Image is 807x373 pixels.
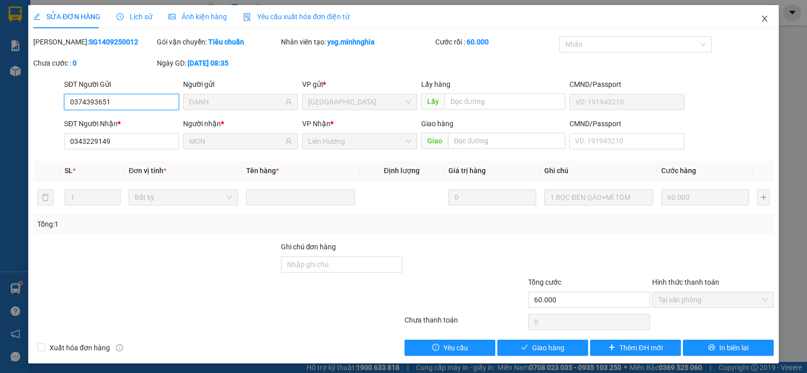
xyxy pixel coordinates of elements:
input: Dọc đường [448,133,566,149]
span: check [521,344,528,352]
span: user [285,98,292,105]
span: Thêm ĐH mới [619,342,662,353]
span: close [761,15,769,23]
div: SĐT Người Nhận [64,118,179,129]
span: Lấy hàng [421,80,450,88]
span: Giao hàng [532,342,564,353]
span: Tên hàng [246,167,279,175]
img: icon [243,13,251,21]
span: SỬA ĐƠN HÀNG [33,13,100,21]
b: [DATE] 08:35 [188,59,228,67]
input: Dọc đường [444,93,566,110]
span: VP Nhận [302,120,330,128]
input: Tên người nhận [189,136,283,147]
b: ysg.minhnghia [327,38,375,46]
input: 0 [448,189,536,205]
div: Người gửi [183,79,298,90]
input: 0 [661,189,749,205]
button: delete [37,189,53,205]
th: Ghi chú [540,161,657,181]
b: 0 [73,59,77,67]
span: picture [168,13,176,20]
div: Chưa thanh toán [403,314,527,332]
span: Lịch sử [117,13,152,21]
b: SG1409250012 [89,38,138,46]
span: Lấy [421,93,444,110]
span: info-circle [116,344,123,351]
button: exclamation-circleYêu cầu [405,340,495,356]
span: exclamation-circle [432,344,439,352]
div: SĐT Người Gửi [64,79,179,90]
input: Ghi Chú [544,189,653,205]
span: Yêu cầu xuất hóa đơn điện tử [243,13,350,21]
button: checkGiao hàng [497,340,588,356]
span: In biên lai [719,342,748,353]
span: Giá trị hàng [448,167,486,175]
span: edit [33,13,40,20]
span: Tổng cước [528,278,561,286]
span: Sài Gòn [308,94,411,110]
button: plusThêm ĐH mới [590,340,681,356]
div: Gói vận chuyển: [157,36,278,47]
button: plus [757,189,770,205]
div: Ngày GD: [157,58,278,69]
div: Tổng: 1 [37,219,312,230]
input: Tên người gửi [189,96,283,108]
span: plus [608,344,615,352]
div: CMND/Passport [569,118,684,129]
span: printer [708,344,715,352]
label: Hình thức thanh toán [652,278,719,286]
span: Cước hàng [661,167,696,175]
span: Yêu cầu [443,342,468,353]
div: Cước rồi : [435,36,557,47]
span: Tại văn phòng [658,292,768,307]
span: Định lượng [384,167,420,175]
input: VD: Bàn, Ghế [246,189,355,205]
span: Giao [421,133,448,149]
input: VD: 191943210 [569,94,684,110]
div: [PERSON_NAME]: [33,36,155,47]
div: VP gửi [302,79,417,90]
button: printerIn biên lai [683,340,774,356]
div: Chưa cước : [33,58,155,69]
b: Tiêu chuẩn [208,38,244,46]
div: Người nhận [183,118,298,129]
span: SL [65,167,73,175]
span: Giao hàng [421,120,453,128]
label: Ghi chú đơn hàng [281,243,336,251]
input: Ghi chú đơn hàng [281,256,402,273]
span: Xuất hóa đơn hàng [45,342,114,353]
span: clock-circle [117,13,124,20]
span: Đơn vị tính [129,167,166,175]
div: Nhân viên tạo: [281,36,434,47]
span: user [285,138,292,145]
button: Close [751,5,779,33]
b: 60.000 [467,38,489,46]
span: Liên Hương [308,134,411,149]
span: Ảnh kiện hàng [168,13,227,21]
span: Bất kỳ [135,190,232,205]
div: CMND/Passport [569,79,684,90]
